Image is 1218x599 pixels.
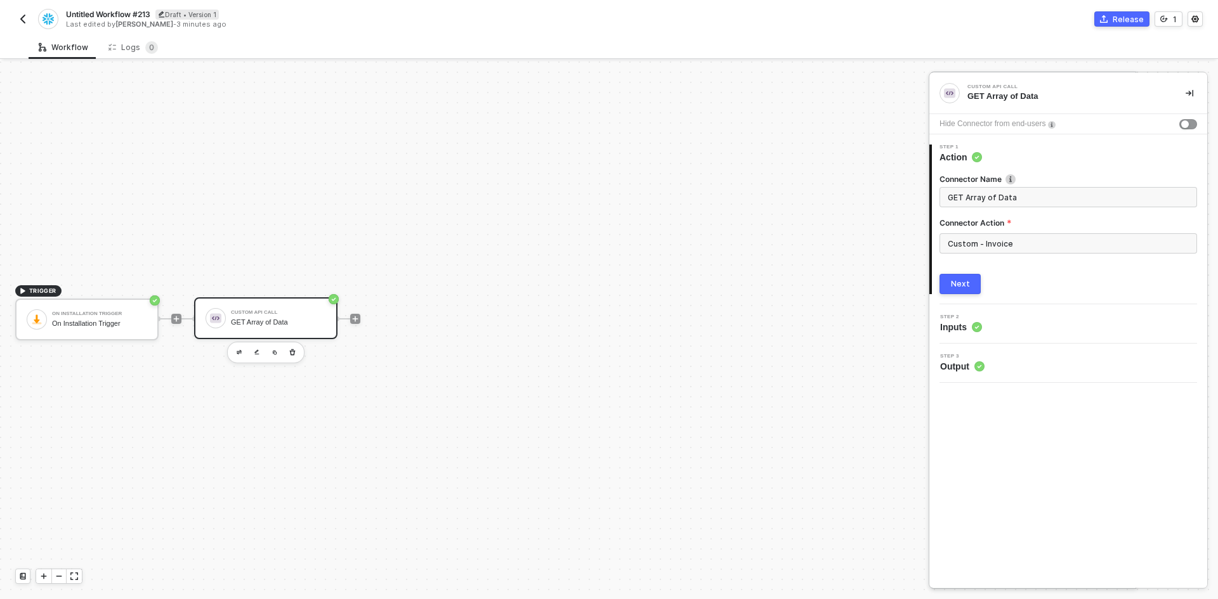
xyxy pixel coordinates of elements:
span: icon-edit [158,11,165,18]
span: Inputs [940,321,982,333]
span: Step 3 [940,354,985,359]
div: Workflow [39,42,88,53]
span: [PERSON_NAME] [115,20,173,29]
label: Connector Name [940,174,1197,184]
div: Logs [108,41,158,54]
span: Action [940,151,982,164]
span: icon-settings [1191,15,1199,23]
span: Step 2 [940,314,982,319]
div: GET Array of Data [967,91,1165,102]
div: Next [951,279,970,289]
div: Release [1113,14,1144,25]
span: icon-minus [55,572,63,580]
span: Output [940,360,985,373]
span: icon-commerce [1100,15,1108,23]
img: integration-icon [43,13,53,25]
span: icon-play [40,572,48,580]
div: Step 1Action Connector Nameicon-infoConnector ActionNext [929,145,1207,294]
label: Connector Action [940,217,1197,228]
div: Last edited by - 3 minutes ago [66,20,608,29]
input: Connector Action [940,233,1197,254]
img: back [18,14,28,24]
span: icon-collapse-right [1186,89,1193,97]
div: Step 2Inputs [929,314,1207,333]
span: icon-expand [70,572,78,580]
button: Release [1094,11,1149,27]
span: Untitled Workflow #213 [66,9,150,20]
div: Custom API Call [967,84,1158,89]
img: integration-icon [944,87,955,99]
div: 1 [1173,14,1177,25]
button: Next [940,274,981,294]
span: icon-versioning [1160,15,1168,23]
button: back [15,11,30,27]
div: Draft • Version 1 [155,10,219,20]
button: 1 [1155,11,1182,27]
img: icon-info [1048,121,1056,129]
sup: 0 [145,41,158,54]
div: Hide Connector from end-users [940,118,1045,130]
span: Step 1 [940,145,982,150]
input: Enter description [948,190,1186,204]
div: Step 3Output [929,354,1207,373]
img: icon-info [1005,174,1016,184]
